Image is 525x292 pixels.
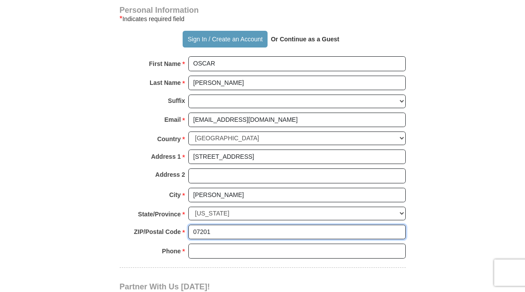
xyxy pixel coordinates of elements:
strong: State/Province [138,208,181,220]
strong: First Name [149,58,181,70]
span: Partner With Us [DATE]! [120,282,210,291]
div: Indicates required field [120,14,406,24]
strong: Or Continue as a Guest [271,36,339,43]
strong: Last Name [150,77,181,89]
strong: ZIP/Postal Code [134,226,181,238]
strong: Phone [162,245,181,257]
strong: Email [165,113,181,126]
h4: Personal Information [120,7,406,14]
strong: Country [157,133,181,145]
strong: Address 2 [155,168,185,181]
strong: Address 1 [151,150,181,163]
strong: City [169,189,180,201]
button: Sign In / Create an Account [183,31,268,47]
strong: Suffix [168,95,185,107]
